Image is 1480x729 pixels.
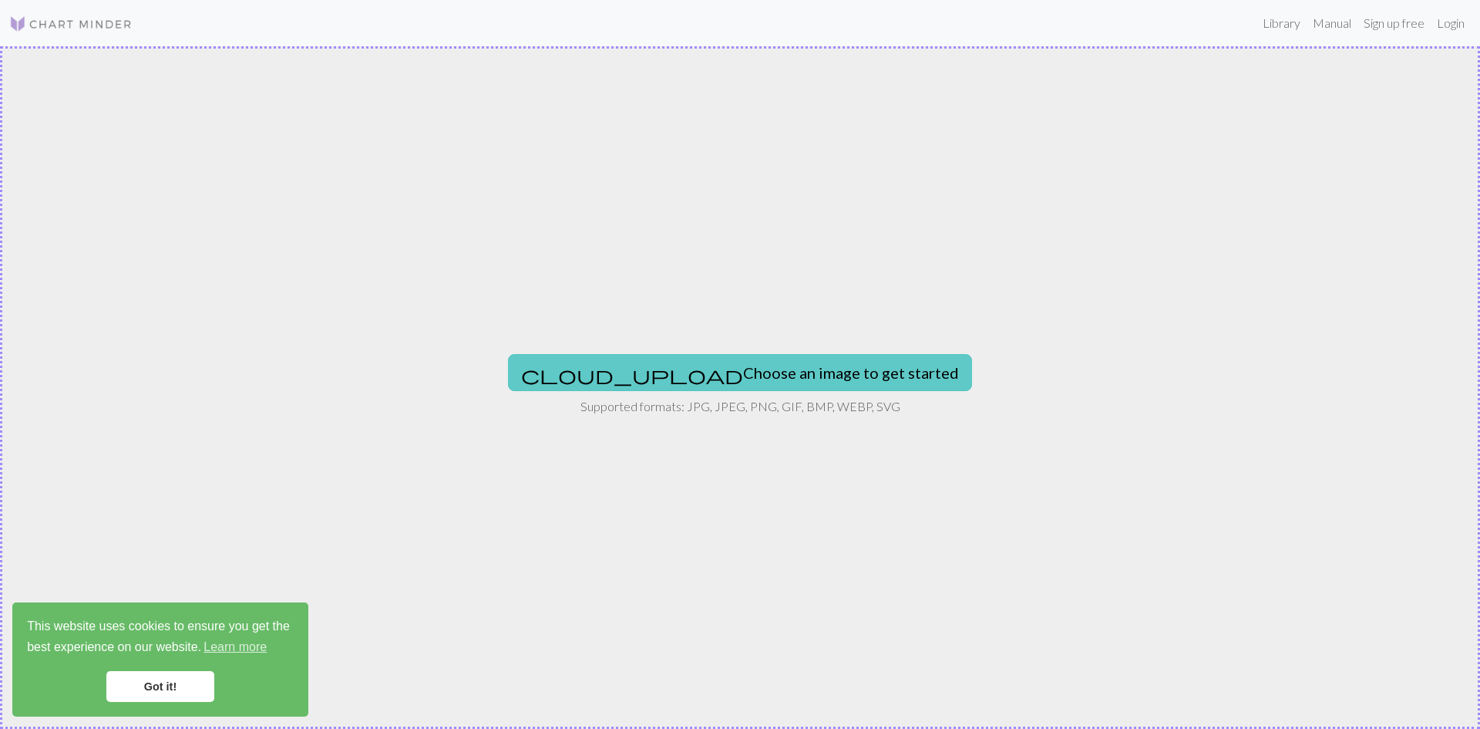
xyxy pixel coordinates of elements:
[508,354,972,391] button: Choose an image to get started
[521,364,743,386] span: cloud_upload
[580,397,900,416] p: Supported formats: JPG, JPEG, PNG, GIF, BMP, WEBP, SVG
[1357,8,1431,39] a: Sign up free
[1307,8,1357,39] a: Manual
[12,602,308,717] div: cookieconsent
[106,671,214,702] a: dismiss cookie message
[1256,8,1307,39] a: Library
[9,15,133,33] img: Logo
[201,636,269,659] a: learn more about cookies
[1431,8,1471,39] a: Login
[27,617,294,659] span: This website uses cookies to ensure you get the best experience on our website.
